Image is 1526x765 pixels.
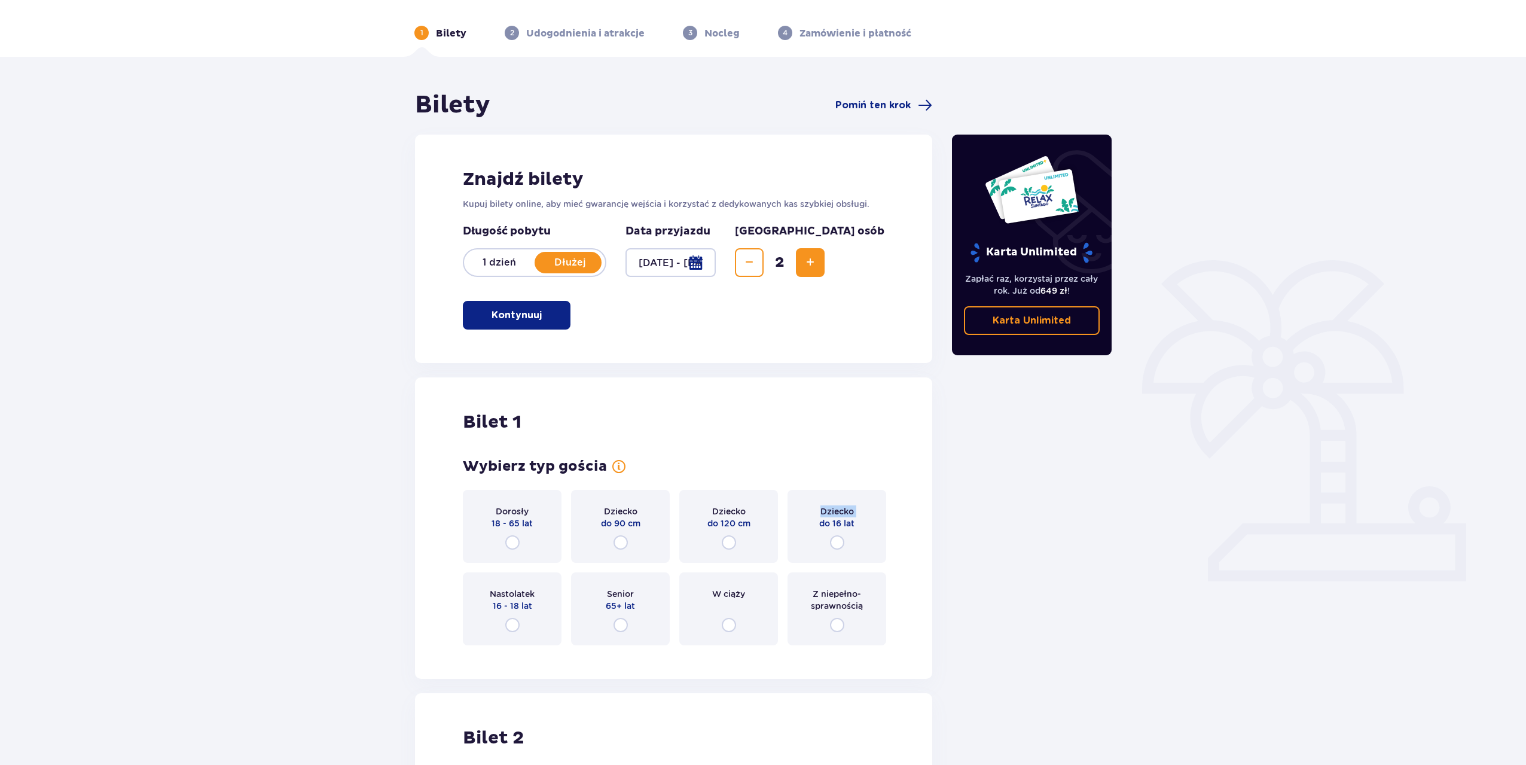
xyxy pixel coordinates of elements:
p: Dłużej [535,256,605,269]
p: Nastolatek [490,588,535,600]
p: do 90 cm [601,517,640,529]
p: Długość pobytu [463,224,606,239]
p: 1 [420,28,423,38]
p: Bilet 2 [463,727,524,749]
p: Kupuj bilety online, aby mieć gwarancję wejścia i korzystać z dedykowanych kas szybkiej obsługi. [463,198,884,210]
p: Bilet 1 [463,411,521,434]
p: 2 [510,28,514,38]
p: 18 - 65 lat [492,517,533,529]
span: 649 zł [1040,286,1067,295]
p: Karta Unlimited [993,314,1071,327]
p: Senior [607,588,634,600]
p: 1 dzień [464,256,535,269]
button: Kontynuuj [463,301,570,330]
p: 16 - 18 lat [493,600,532,612]
p: Dziecko [604,505,637,517]
p: Dziecko [712,505,746,517]
button: Increase [796,248,825,277]
p: Udogodnienia i atrakcje [526,27,645,40]
p: [GEOGRAPHIC_DATA] osób [735,224,884,239]
p: Dorosły [496,505,529,517]
p: Data przyjazdu [625,224,710,239]
span: 2 [766,254,793,272]
p: Dziecko [820,505,854,517]
p: Bilety [436,27,466,40]
p: Zamówienie i płatność [799,27,911,40]
p: Karta Unlimited [969,242,1094,263]
p: Wybierz typ gościa [463,458,607,476]
p: Kontynuuj [492,309,542,322]
p: do 120 cm [707,517,750,529]
p: W ciąży [712,588,745,600]
p: 65+ lat [606,600,635,612]
button: Decrease [735,248,764,277]
p: do 16 lat [819,517,854,529]
h2: Znajdź bilety [463,168,884,191]
a: Karta Unlimited [964,306,1100,335]
p: Zapłać raz, korzystaj przez cały rok. Już od ! [964,273,1100,297]
span: Pomiń ten krok [835,99,911,112]
p: Nocleg [704,27,740,40]
p: 3 [688,28,692,38]
h1: Bilety [415,90,490,120]
p: 4 [783,28,788,38]
a: Pomiń ten krok [835,98,932,112]
p: Z niepełno­sprawnością [798,588,875,612]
